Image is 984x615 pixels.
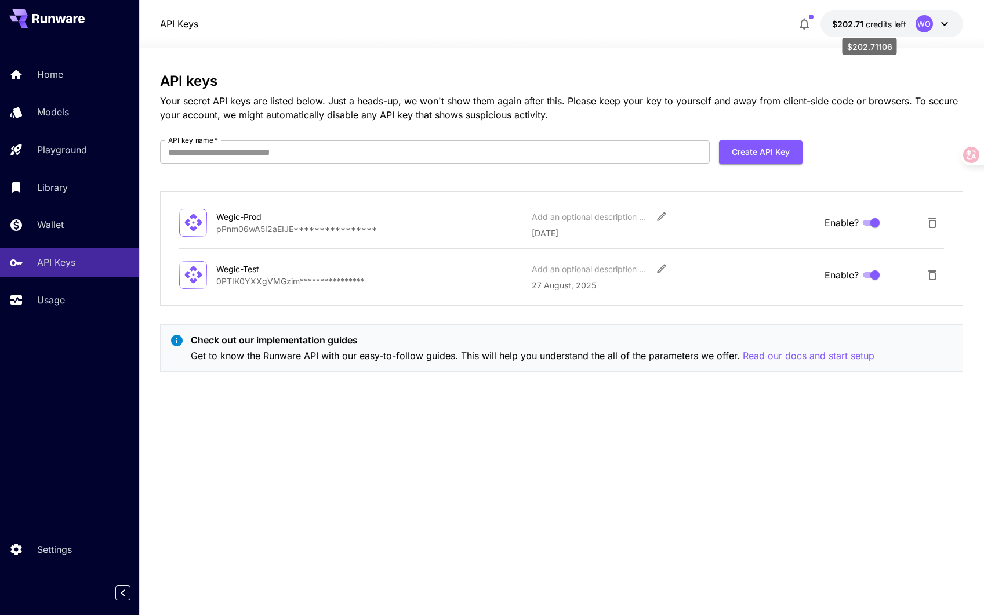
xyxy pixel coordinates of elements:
button: $202.71106WO [820,10,963,37]
p: Library [37,180,68,194]
div: Add an optional description or comment [532,211,648,223]
label: API key name [168,135,218,145]
p: API Keys [37,255,75,269]
span: $202.71 [832,19,866,29]
p: [DATE] [532,227,815,239]
p: Home [37,67,63,81]
button: Delete API Key [921,263,944,287]
button: Delete API Key [921,211,944,234]
div: Add an optional description or comment [532,263,648,275]
p: Your secret API keys are listed below. Just a heads-up, we won't show them again after this. Plea... [160,94,963,122]
button: Read our docs and start setup [743,349,874,363]
p: Playground [37,143,87,157]
p: Wallet [37,218,64,231]
button: Collapse sidebar [115,585,130,600]
p: Get to know the Runware API with our easy-to-follow guides. This will help you understand the all... [191,349,874,363]
p: Models [37,105,69,119]
button: Edit [651,258,672,279]
a: API Keys [160,17,198,31]
p: 27 August, 2025 [532,279,815,291]
button: Create API Key [719,140,803,164]
button: Edit [651,206,672,227]
nav: breadcrumb [160,17,198,31]
span: Enable? [825,268,859,282]
p: Check out our implementation guides [191,333,874,347]
span: Enable? [825,216,859,230]
p: Usage [37,293,65,307]
div: Wegic-Prod [216,211,332,223]
div: Wegic-Test [216,263,332,275]
h3: API keys [160,73,963,89]
span: credits left [866,19,906,29]
p: Settings [37,542,72,556]
div: $202.71106 [832,18,906,30]
div: $202.71106 [843,38,897,55]
div: WO [916,15,933,32]
div: Collapse sidebar [124,583,139,603]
